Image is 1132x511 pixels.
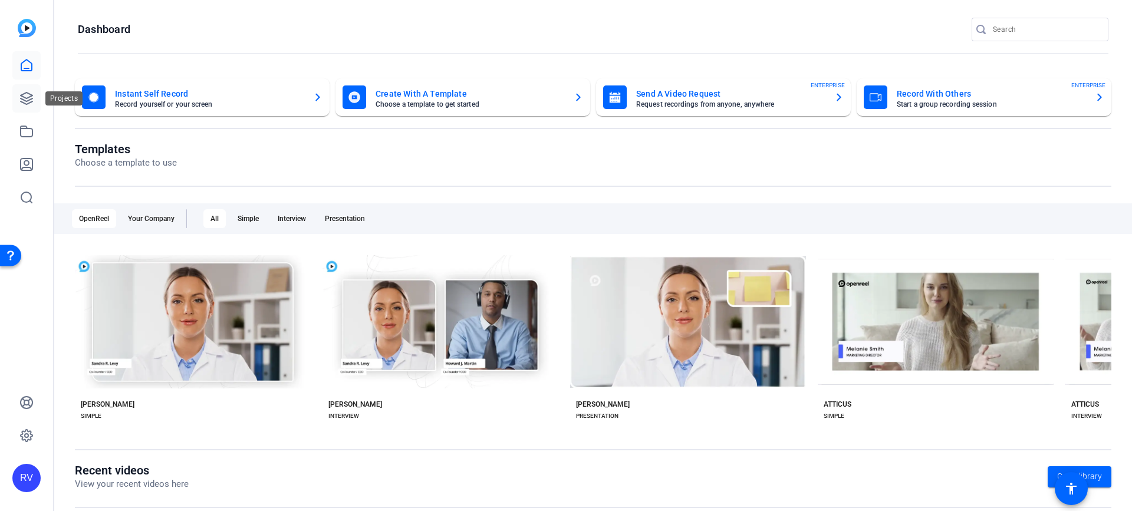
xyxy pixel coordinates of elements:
div: INTERVIEW [328,411,359,421]
img: blue-gradient.svg [18,19,36,37]
div: [PERSON_NAME] [328,400,382,409]
h1: Dashboard [78,22,130,37]
mat-card-title: Send A Video Request [636,87,825,101]
input: Search [993,22,1099,37]
div: ATTICUS [824,400,851,409]
div: SIMPLE [81,411,101,421]
div: PRESENTATION [576,411,618,421]
mat-card-title: Create With A Template [376,87,564,101]
mat-card-subtitle: Request recordings from anyone, anywhere [636,101,825,108]
button: Record With OthersStart a group recording sessionENTERPRISE [857,78,1111,116]
div: Simple [231,209,266,228]
p: View your recent videos here [75,477,189,491]
button: Instant Self RecordRecord yourself or your screen [75,78,330,116]
span: Go to library [1057,470,1102,483]
mat-card-subtitle: Choose a template to get started [376,101,564,108]
a: Go to library [1048,466,1111,487]
div: Presentation [318,209,372,228]
div: Your Company [121,209,182,228]
p: Choose a template to use [75,156,177,170]
div: All [203,209,226,228]
div: [PERSON_NAME] [81,400,134,409]
div: [PERSON_NAME] [576,400,630,409]
div: Projects [45,91,83,106]
button: Send A Video RequestRequest recordings from anyone, anywhereENTERPRISE [596,78,851,116]
mat-card-title: Record With Others [897,87,1085,101]
span: ENTERPRISE [1071,81,1105,90]
span: ENTERPRISE [811,81,845,90]
div: INTERVIEW [1071,411,1102,421]
mat-card-title: Instant Self Record [115,87,304,101]
button: Create With A TemplateChoose a template to get started [335,78,590,116]
mat-card-subtitle: Record yourself or your screen [115,101,304,108]
div: OpenReel [72,209,116,228]
mat-card-subtitle: Start a group recording session [897,101,1085,108]
div: ATTICUS [1071,400,1099,409]
div: Interview [271,209,313,228]
div: SIMPLE [824,411,844,421]
div: RV [12,464,41,492]
h1: Templates [75,142,177,156]
h1: Recent videos [75,463,189,477]
mat-icon: accessibility [1064,482,1078,496]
